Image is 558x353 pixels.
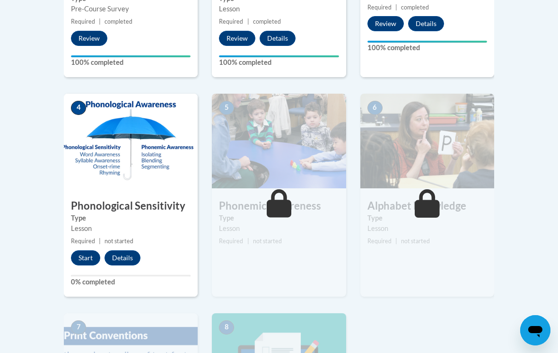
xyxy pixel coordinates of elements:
[71,4,191,14] div: Pre-Course Survey
[219,31,255,46] button: Review
[247,238,249,245] span: |
[105,18,132,25] span: completed
[367,213,487,223] label: Type
[367,16,404,31] button: Review
[395,238,397,245] span: |
[71,250,100,265] button: Start
[71,18,95,25] span: Required
[401,238,430,245] span: not started
[71,55,191,57] div: Your progress
[367,41,487,43] div: Your progress
[367,238,392,245] span: Required
[219,320,234,335] span: 8
[64,94,198,188] img: Course Image
[367,101,383,115] span: 6
[105,250,140,265] button: Details
[71,57,191,68] label: 100% completed
[219,101,234,115] span: 5
[71,31,107,46] button: Review
[71,277,191,287] label: 0% completed
[71,223,191,234] div: Lesson
[219,55,339,57] div: Your progress
[212,94,346,188] img: Course Image
[367,4,392,11] span: Required
[253,18,281,25] span: completed
[71,101,86,115] span: 4
[105,238,133,245] span: not started
[367,43,487,53] label: 100% completed
[219,238,243,245] span: Required
[99,238,101,245] span: |
[360,94,494,188] img: Course Image
[219,18,243,25] span: Required
[260,31,296,46] button: Details
[71,238,95,245] span: Required
[247,18,249,25] span: |
[71,320,86,335] span: 7
[64,199,198,213] h3: Phonological Sensitivity
[408,16,444,31] button: Details
[253,238,282,245] span: not started
[360,199,494,213] h3: Alphabet Knowledge
[99,18,101,25] span: |
[219,223,339,234] div: Lesson
[219,213,339,223] label: Type
[520,315,550,345] iframe: Button to launch messaging window
[219,4,339,14] div: Lesson
[212,199,346,213] h3: Phonemic Awareness
[395,4,397,11] span: |
[219,57,339,68] label: 100% completed
[71,213,191,223] label: Type
[367,223,487,234] div: Lesson
[401,4,429,11] span: completed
